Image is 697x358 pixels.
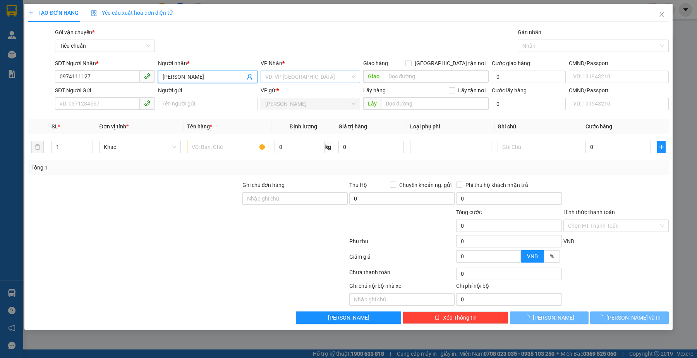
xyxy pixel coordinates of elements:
[598,315,606,320] span: loading
[242,192,348,205] input: Ghi chú đơn hàng
[533,313,574,322] span: [PERSON_NAME]
[492,87,527,93] label: Cước lấy hàng
[518,29,541,35] label: Gán nhãn
[456,282,561,293] div: Chi phí nội bộ
[55,59,155,67] div: SĐT Người Nhận
[455,86,489,95] span: Lấy tận nơi
[99,123,128,130] span: Đơn vị tính
[144,100,150,106] span: phone
[524,315,533,320] span: loading
[569,86,668,95] div: CMND/Passport
[324,141,332,153] span: kg
[443,313,477,322] span: Xóa Thông tin
[492,60,530,66] label: Cước giao hàng
[407,119,494,134] th: Loại phụ phí
[384,70,489,83] input: Dọc đường
[527,253,538,259] span: VND
[261,60,282,66] span: VP Nhận
[247,74,253,80] span: user-add
[158,86,258,95] div: Người gửi
[651,4,673,26] button: Close
[348,268,455,282] div: Chưa thanh toán
[91,10,97,16] img: icon
[349,293,455,306] input: Nhập ghi chú
[363,97,381,110] span: Lấy
[349,182,367,188] span: Thu Hộ
[31,141,44,153] button: delete
[363,87,386,93] span: Lấy hàng
[52,123,58,130] span: SL
[158,59,258,67] div: Người nhận
[606,313,661,322] span: [PERSON_NAME] và In
[492,98,566,110] input: Cước lấy hàng
[290,123,317,130] span: Định lượng
[492,71,566,83] input: Cước giao hàng
[265,98,355,110] span: Cư Kuin
[296,311,401,324] button: [PERSON_NAME]
[381,97,489,110] input: Dọc đường
[498,141,579,153] input: Ghi Chú
[31,163,269,172] div: Tổng: 1
[363,70,384,83] span: Giao
[349,282,455,293] div: Ghi chú nội bộ nhà xe
[658,144,665,150] span: plus
[510,311,589,324] button: [PERSON_NAME]
[563,238,574,244] span: VND
[187,141,268,153] input: VD: Bàn, Ghế
[563,209,615,215] label: Hình thức thanh toán
[657,141,666,153] button: plus
[91,10,173,16] span: Yêu cầu xuất hóa đơn điện tử
[28,10,34,16] span: plus
[396,181,455,189] span: Chuyển khoản ng. gửi
[348,237,455,251] div: Phụ thu
[462,181,531,189] span: Phí thu hộ khách nhận trả
[144,73,150,79] span: phone
[412,59,489,67] span: [GEOGRAPHIC_DATA] tận nơi
[328,313,369,322] span: [PERSON_NAME]
[55,86,155,95] div: SĐT Người Gửi
[659,11,665,17] span: close
[348,253,455,266] div: Giảm giá
[55,29,94,35] span: Gói vận chuyển
[338,141,404,153] input: 0
[60,40,150,52] span: Tiêu chuẩn
[590,311,669,324] button: [PERSON_NAME] và In
[187,123,212,130] span: Tên hàng
[550,253,554,259] span: %
[338,123,367,130] span: Giá trị hàng
[104,141,176,153] span: Khác
[585,123,612,130] span: Cước hàng
[28,10,79,16] span: TẠO ĐƠN HÀNG
[261,86,360,95] div: VP gửi
[569,59,668,67] div: CMND/Passport
[403,311,508,324] button: deleteXóa Thông tin
[456,209,482,215] span: Tổng cước
[494,119,582,134] th: Ghi chú
[363,60,388,66] span: Giao hàng
[434,315,440,321] span: delete
[242,182,285,188] label: Ghi chú đơn hàng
